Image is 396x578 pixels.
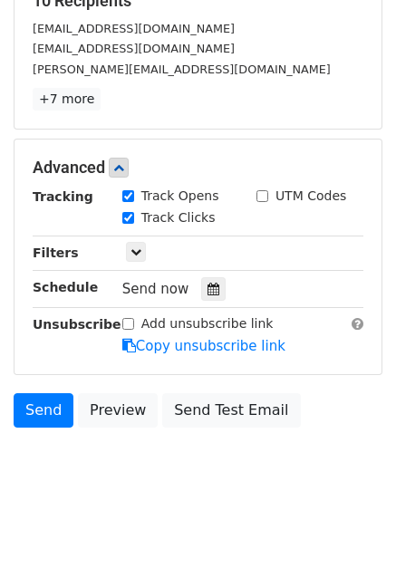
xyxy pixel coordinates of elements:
[141,187,219,206] label: Track Opens
[305,491,396,578] iframe: Chat Widget
[33,42,235,55] small: [EMAIL_ADDRESS][DOMAIN_NAME]
[78,393,158,428] a: Preview
[141,208,216,227] label: Track Clicks
[305,491,396,578] div: Widget de chat
[33,158,363,178] h5: Advanced
[122,338,285,354] a: Copy unsubscribe link
[141,314,274,333] label: Add unsubscribe link
[33,22,235,35] small: [EMAIL_ADDRESS][DOMAIN_NAME]
[33,88,101,111] a: +7 more
[162,393,300,428] a: Send Test Email
[33,317,121,332] strong: Unsubscribe
[33,280,98,294] strong: Schedule
[33,63,331,76] small: [PERSON_NAME][EMAIL_ADDRESS][DOMAIN_NAME]
[275,187,346,206] label: UTM Codes
[122,281,189,297] span: Send now
[33,189,93,204] strong: Tracking
[33,246,79,260] strong: Filters
[14,393,73,428] a: Send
